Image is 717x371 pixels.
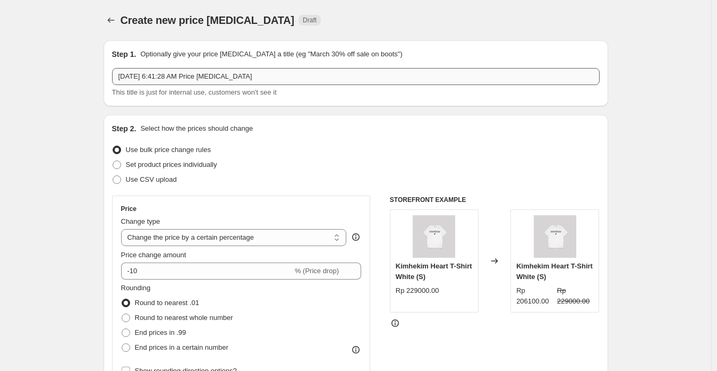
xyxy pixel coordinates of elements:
img: sg-11134201-22100-cutal14vh2iv15_80x.jpg [413,215,455,258]
span: Kimhekim Heart T-Shirt White (S) [516,262,593,281]
div: Rp 206100.00 [516,285,553,307]
span: Set product prices individually [126,161,217,168]
h2: Step 1. [112,49,136,60]
span: Change type [121,217,160,225]
span: Price change amount [121,251,186,259]
span: Rounding [121,284,151,292]
input: 30% off holiday sale [112,68,600,85]
span: End prices in .99 [135,328,186,336]
span: Kimhekim Heart T-Shirt White (S) [396,262,472,281]
span: Draft [303,16,317,24]
h3: Price [121,205,136,213]
strike: Rp 229000.00 [557,285,594,307]
span: End prices in a certain number [135,343,228,351]
h2: Step 2. [112,123,136,134]
h6: STOREFRONT EXAMPLE [390,196,600,204]
span: % (Price drop) [295,267,339,275]
div: Rp 229000.00 [396,285,439,296]
span: Use bulk price change rules [126,146,211,154]
div: help [351,232,361,242]
button: Price change jobs [104,13,118,28]
input: -15 [121,263,293,280]
span: Create new price [MEDICAL_DATA] [121,14,295,26]
p: Optionally give your price [MEDICAL_DATA] a title (eg "March 30% off sale on boots") [140,49,402,60]
img: sg-11134201-22100-cutal14vh2iv15_80x.jpg [534,215,576,258]
p: Select how the prices should change [140,123,253,134]
span: Use CSV upload [126,175,177,183]
span: This title is just for internal use, customers won't see it [112,88,277,96]
span: Round to nearest whole number [135,314,233,322]
span: Round to nearest .01 [135,299,199,307]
